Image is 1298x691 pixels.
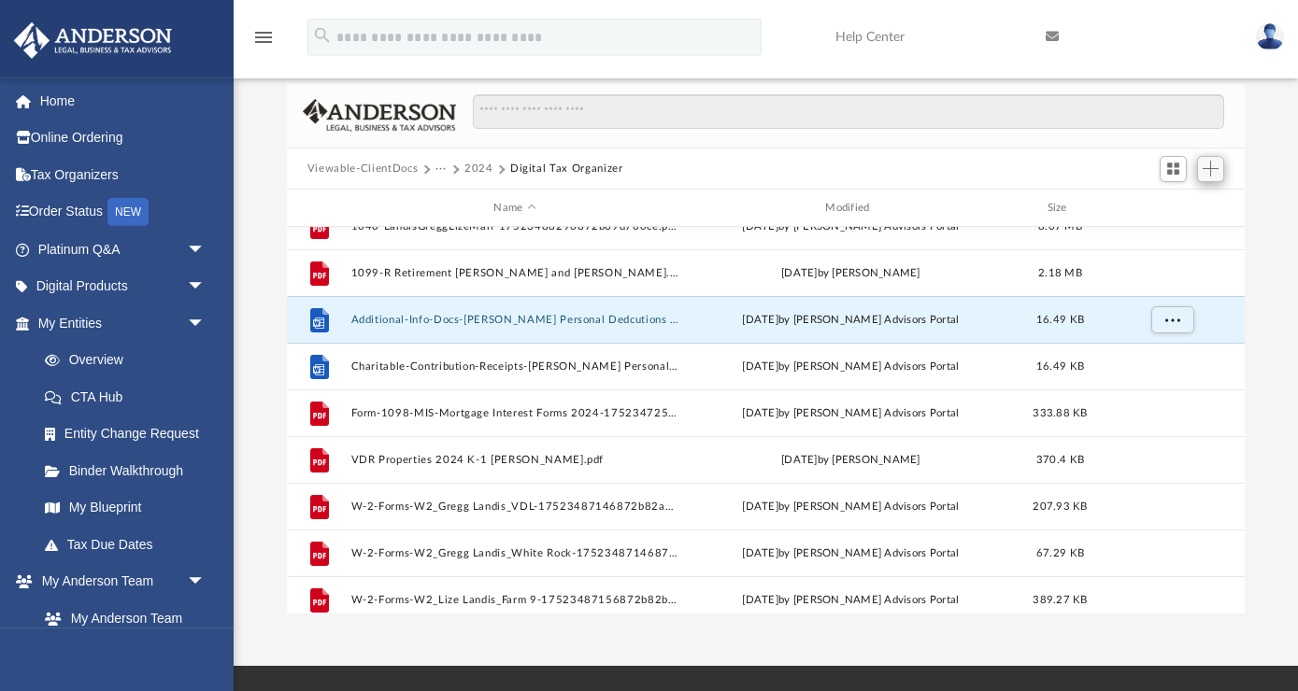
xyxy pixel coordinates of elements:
button: Additional-Info-Docs-[PERSON_NAME] Personal Dedcutions and Home Office 2024-17523481586872b5fe6f8... [350,314,678,326]
span: arrow_drop_down [187,304,224,343]
span: 207.93 KB [1033,501,1087,512]
div: [DATE] by [PERSON_NAME] [687,265,1015,282]
div: grid [287,227,1245,614]
button: More options [1151,306,1194,334]
a: menu [252,35,275,49]
span: 8.07 MB [1038,221,1082,232]
a: Tax Organizers [13,156,234,193]
a: Tax Due Dates [26,526,234,563]
button: Viewable-ClientDocs [307,161,418,177]
span: 16.49 KB [1036,361,1084,372]
div: [DATE] by [PERSON_NAME] Advisors Portal [687,359,1015,375]
div: [DATE] by [PERSON_NAME] Advisors Portal [687,312,1015,329]
a: Entity Change Request [26,416,234,453]
a: CTA Hub [26,378,234,416]
a: My Anderson Team [26,599,215,637]
span: 389.27 KB [1033,595,1087,605]
a: Digital Productsarrow_drop_down [13,268,234,305]
span: arrow_drop_down [187,268,224,306]
button: VDR Properties 2024 K-1 [PERSON_NAME].pdf [350,454,678,466]
div: Size [1022,200,1097,217]
button: Add [1197,156,1225,182]
a: Online Ordering [13,120,234,157]
button: W-2-Forms-W2_Gregg Landis_White Rock-17523487146872b82aee403.pdf [350,547,678,559]
i: search [312,25,333,46]
a: Binder Walkthrough [26,452,234,489]
button: 1040-LandisGreggLizeMari-17523488296872b89d760ce.pdf [350,220,678,233]
a: My Anderson Teamarrow_drop_down [13,563,224,600]
button: Digital Tax Organizer [510,161,623,177]
div: id [295,200,342,217]
button: Charitable-Contribution-Receipts-[PERSON_NAME] Personal Dedcutions and Home Office 2024-175234741... [350,360,678,373]
a: My Entitiesarrow_drop_down [13,304,234,342]
span: arrow_drop_down [187,563,224,601]
div: NEW [107,198,149,226]
button: Form-1098-MIS-Mortgage Interest Forms 2024-17523472586872b27a437dc.pdf [350,407,678,419]
button: ··· [435,161,448,177]
button: W-2-Forms-W2_Lize Landis_Farm 9-17523487156872b82b0b510.pdf [350,594,678,606]
button: W-2-Forms-W2_Gregg Landis_VDL-17523487146872b82aad206.pdf [350,501,678,513]
span: 333.88 KB [1033,408,1087,418]
button: 2024 [464,161,493,177]
input: Search files and folders [473,94,1224,130]
div: [DATE] by [PERSON_NAME] Advisors Portal [687,499,1015,515]
img: Anderson Advisors Platinum Portal [8,22,178,59]
div: [DATE] by [PERSON_NAME] [687,452,1015,469]
span: arrow_drop_down [187,231,224,269]
span: 67.29 KB [1036,548,1084,558]
button: Switch to Grid View [1160,156,1188,182]
div: [DATE] by [PERSON_NAME] Advisors Portal [687,592,1015,609]
div: [DATE] by [PERSON_NAME] Advisors Portal [687,545,1015,562]
a: My Blueprint [26,489,224,527]
i: menu [252,26,275,49]
a: Overview [26,342,234,379]
div: Name [349,200,678,217]
div: id [1105,200,1236,217]
span: 2.18 MB [1038,268,1082,278]
a: Home [13,82,234,120]
span: 370.4 KB [1036,455,1084,465]
div: Modified [686,200,1014,217]
div: [DATE] by [PERSON_NAME] Advisors Portal [687,219,1015,235]
img: User Pic [1256,23,1284,50]
div: [DATE] by [PERSON_NAME] Advisors Portal [687,405,1015,422]
a: Platinum Q&Aarrow_drop_down [13,231,234,268]
a: Order StatusNEW [13,193,234,232]
span: 16.49 KB [1036,315,1084,325]
button: 1099-R Retirement [PERSON_NAME] and [PERSON_NAME].pdf [350,267,678,279]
